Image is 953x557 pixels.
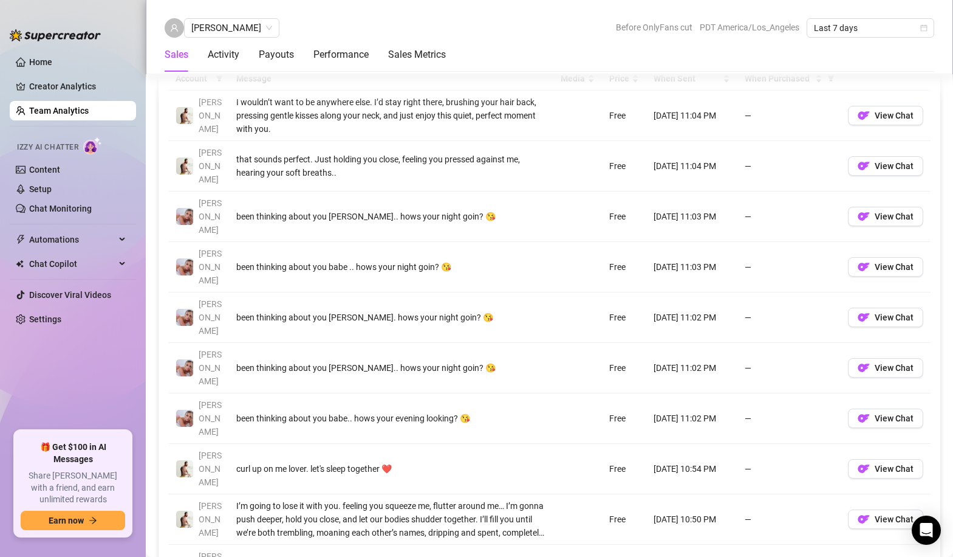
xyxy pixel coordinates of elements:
td: Free [602,141,646,192]
td: — [737,292,841,343]
td: Free [602,494,646,545]
span: View Chat [875,514,914,524]
img: OF [858,513,870,525]
span: 🎁 Get $100 in AI Messages [21,441,125,465]
img: Kelsey [176,359,193,376]
img: OF [858,160,870,172]
td: — [737,91,841,141]
span: [PERSON_NAME] [199,299,222,336]
img: AI Chatter [83,137,102,154]
td: [DATE] 11:04 PM [646,91,737,141]
span: Chat Copilot [29,254,115,274]
a: Team Analytics [29,106,89,116]
button: OFView Chat [848,207,923,226]
span: View Chat [875,313,914,322]
button: OFView Chat [848,156,923,176]
a: OFView Chat [848,316,923,325]
td: Free [602,91,646,141]
img: Kelsey [176,309,193,326]
div: I wouldn’t want to be anywhere else. I’d stay right there, brushing your hair back, pressing gent... [236,95,546,136]
span: PDT America/Los_Angeles [700,18,799,36]
td: [DATE] 11:02 PM [646,393,737,444]
span: [PERSON_NAME] [199,400,222,437]
a: Content [29,165,60,175]
td: — [737,494,841,545]
img: OF [858,463,870,475]
a: OFView Chat [848,215,923,224]
td: — [737,192,841,242]
a: OFView Chat [848,366,923,376]
div: Sales Metrics [388,47,446,62]
td: — [737,393,841,444]
td: Free [602,444,646,494]
td: [DATE] 11:02 PM [646,292,737,343]
a: OFView Chat [848,467,923,477]
button: OFView Chat [848,308,923,327]
img: OF [858,210,870,223]
button: OFView Chat [848,459,923,479]
span: When Purchased [745,72,813,85]
img: Quinton [176,511,193,528]
button: Earn nowarrow-right [21,511,125,530]
th: Media [553,67,602,91]
a: OFView Chat [848,164,923,174]
button: OFView Chat [848,510,923,529]
a: Settings [29,314,61,324]
td: Free [602,242,646,292]
img: OF [858,261,870,273]
div: curl up on me lover. let's sleep together ❤️ [236,462,546,476]
td: [DATE] 11:04 PM [646,141,737,192]
span: Price [609,72,629,85]
span: Automations [29,230,115,249]
span: View Chat [875,464,914,474]
th: When Sent [646,67,737,91]
span: View Chat [875,161,914,171]
button: OFView Chat [848,358,923,378]
td: — [737,444,841,494]
span: [PERSON_NAME] [199,198,222,235]
img: Quinton [176,157,193,175]
span: filter [827,75,835,82]
div: been thinking about you [PERSON_NAME].. hows your night goin? 😘 [236,210,546,223]
span: Before OnlyFans cut [616,18,692,36]
td: — [737,141,841,192]
div: been thinking about you [PERSON_NAME]. hows your night goin? 😘 [236,311,546,324]
img: Kelsey [176,258,193,275]
span: View Chat [875,262,914,272]
span: View Chat [875,212,914,221]
span: filter [825,69,837,88]
td: [DATE] 10:50 PM [646,494,737,545]
span: [PERSON_NAME] [199,249,222,285]
a: OFView Chat [848,517,923,527]
span: Share [PERSON_NAME] with a friend, and earn unlimited rewards [21,470,125,506]
span: Izzy AI Chatter [17,142,78,153]
span: Earn now [49,516,84,525]
img: OF [858,412,870,424]
span: View Chat [875,363,914,373]
div: Sales [165,47,188,62]
span: filter [213,69,225,88]
a: Creator Analytics [29,77,126,96]
img: Kelsey [176,410,193,427]
div: been thinking about you babe.. hows your evening looking? 😘 [236,412,546,425]
td: [DATE] 11:03 PM [646,192,737,242]
td: Free [602,292,646,343]
div: I’m going to lose it with you. feeling you squeeze me, flutter around me… I’m gonna push deeper, ... [236,499,546,539]
a: Setup [29,184,52,194]
div: Open Intercom Messenger [912,516,941,545]
td: [DATE] 10:54 PM [646,444,737,494]
span: [PERSON_NAME] [199,97,222,134]
span: [PERSON_NAME] [199,148,222,184]
span: thunderbolt [16,235,26,244]
button: OFView Chat [848,257,923,277]
span: [PERSON_NAME] [199,451,222,487]
span: Media [561,72,585,85]
span: user [170,24,179,32]
td: Free [602,192,646,242]
div: Activity [208,47,239,62]
td: Free [602,343,646,393]
th: Price [602,67,646,91]
button: OFView Chat [848,409,923,428]
a: OFView Chat [848,114,923,123]
span: View Chat [875,413,914,423]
